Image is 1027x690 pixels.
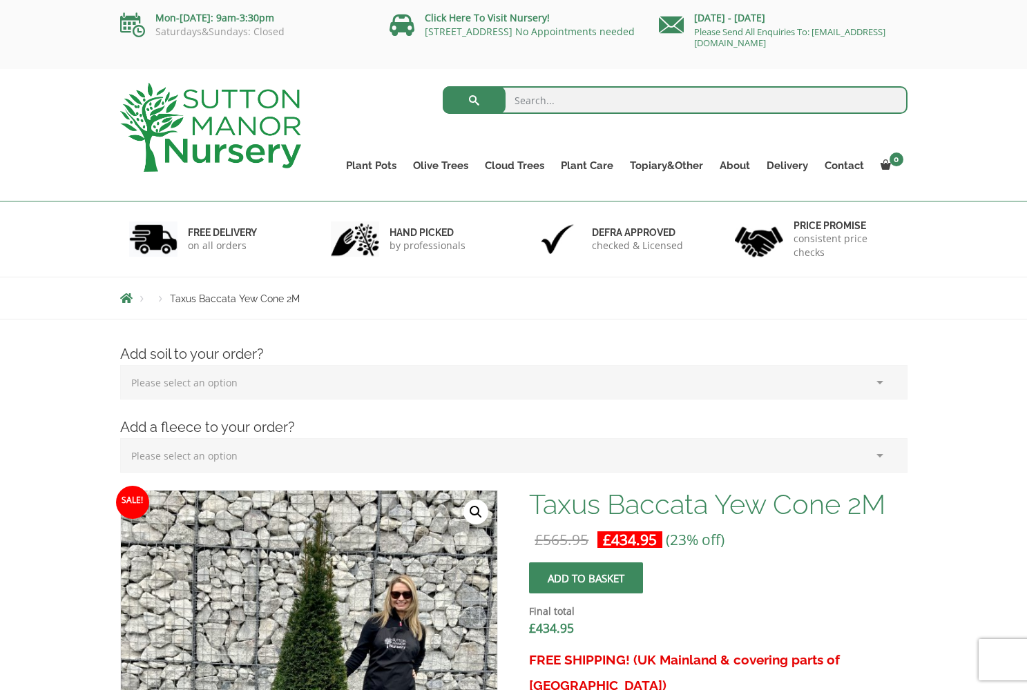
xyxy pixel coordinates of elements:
img: 4.jpg [735,218,783,260]
p: [DATE] - [DATE] [659,10,908,26]
p: consistent price checks [794,232,899,259]
a: About [711,156,758,175]
img: 3.jpg [533,221,582,257]
a: Olive Trees [405,156,477,175]
a: Plant Care [553,156,622,175]
h6: FREE DELIVERY [188,226,257,239]
input: Search... [443,86,908,114]
a: Plant Pots [338,156,405,175]
a: Please Send All Enquiries To: [EMAIL_ADDRESS][DOMAIN_NAME] [694,26,885,49]
p: Mon-[DATE]: 9am-3:30pm [120,10,369,26]
span: £ [603,530,611,549]
h6: Defra approved [592,226,683,239]
span: Taxus Baccata Yew Cone 2M [170,293,300,304]
a: Delivery [758,156,816,175]
h6: Price promise [794,219,899,232]
h1: Taxus Baccata Yew Cone 2M [529,490,907,519]
p: on all orders [188,239,257,253]
a: Contact [816,156,872,175]
span: £ [535,530,543,549]
button: Add to basket [529,562,643,593]
h6: hand picked [390,226,465,239]
bdi: 565.95 [535,530,588,549]
p: checked & Licensed [592,239,683,253]
nav: Breadcrumbs [120,293,908,304]
a: Click Here To Visit Nursery! [425,11,550,24]
p: Saturdays&Sundays: Closed [120,26,369,37]
img: logo [120,83,301,172]
span: (23% off) [666,530,724,549]
a: [STREET_ADDRESS] No Appointments needed [425,25,635,38]
bdi: 434.95 [603,530,657,549]
a: 0 [872,156,908,175]
img: 2.jpg [331,221,379,257]
span: Sale! [116,486,149,519]
span: 0 [890,152,903,166]
h4: Add a fleece to your order? [110,417,918,438]
bdi: 434.95 [529,620,574,636]
a: Topiary&Other [622,156,711,175]
a: View full-screen image gallery [463,500,488,524]
dt: Final total [529,603,907,620]
span: £ [529,620,536,636]
h4: Add soil to your order? [110,344,918,365]
p: by professionals [390,239,465,253]
a: Cloud Trees [477,156,553,175]
img: 1.jpg [129,221,177,257]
